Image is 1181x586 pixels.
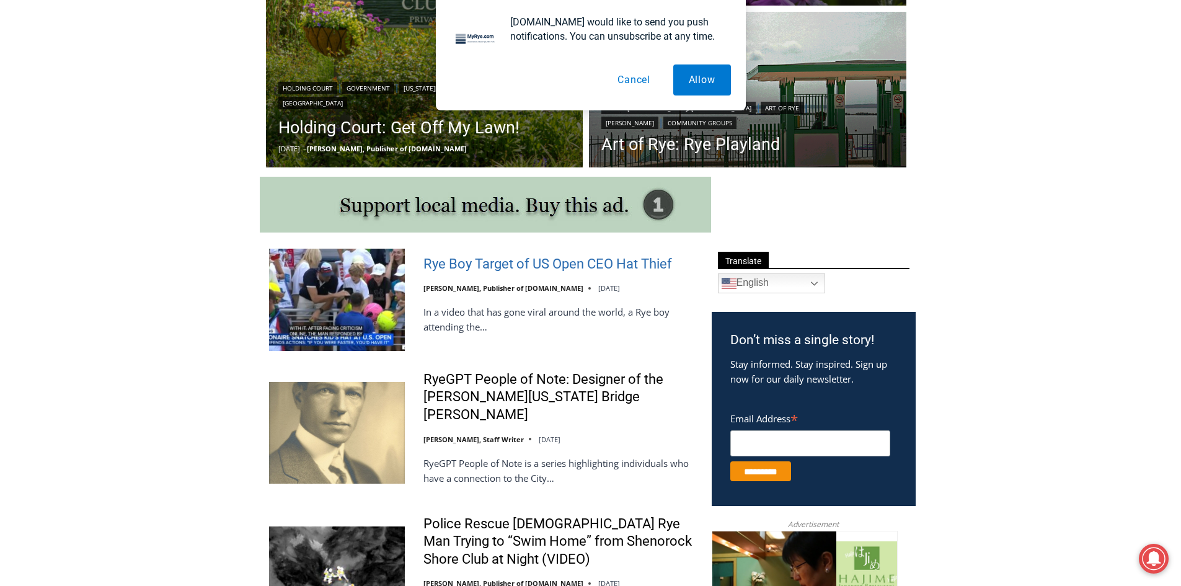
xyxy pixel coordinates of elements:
[722,276,736,291] img: en
[730,406,890,428] label: Email Address
[663,117,736,129] a: Community Groups
[128,78,182,148] div: Located at [STREET_ADDRESS][PERSON_NAME]
[368,4,448,56] a: Book [PERSON_NAME]'s Good Humor for Your Event
[269,249,405,350] img: Rye Boy Target of US Open CEO Hat Thief
[673,64,731,95] button: Allow
[278,144,300,153] time: [DATE]
[718,252,769,269] span: Translate
[423,283,583,293] a: [PERSON_NAME], Publisher of [DOMAIN_NAME]
[601,117,658,129] a: [PERSON_NAME]
[423,456,696,486] p: RyeGPT People of Note is a series highlighting individuals who have a connection to the City…
[539,435,560,444] time: [DATE]
[81,22,306,34] div: No Generators on Trucks so No Noise or Pollution
[260,177,711,233] img: support local media, buy this ad
[718,273,825,293] a: English
[500,15,731,43] div: [DOMAIN_NAME] would like to send you push notifications. You can unsubscribe at any time.
[1,125,125,154] a: Open Tues. - Sun. [PHONE_NUMBER]
[423,515,696,569] a: Police Rescue [DEMOGRAPHIC_DATA] Rye Man Trying to “Swim Home” from Shenorock Shore Club at Night...
[298,120,601,154] a: Intern @ [DOMAIN_NAME]
[601,135,894,154] a: Art of Rye: Rye Playland
[303,144,307,153] span: –
[4,128,122,175] span: Open Tues. - Sun. [PHONE_NUMBER]
[423,255,672,273] a: Rye Boy Target of US Open CEO Hat Thief
[602,64,666,95] button: Cancel
[307,144,467,153] a: [PERSON_NAME], Publisher of [DOMAIN_NAME]
[313,1,586,120] div: "I learned about the history of a place I’d honestly never considered even as a resident of [GEOG...
[598,283,620,293] time: [DATE]
[378,13,431,48] h4: Book [PERSON_NAME]'s Good Humor for Your Event
[324,123,575,151] span: Intern @ [DOMAIN_NAME]
[451,15,500,64] img: notification icon
[269,382,405,484] img: RyeGPT People of Note: Designer of the George Washington Bridge Othmar Ammann
[730,331,897,350] h3: Don’t miss a single story!
[730,357,897,386] p: Stay informed. Stay inspired. Sign up now for our daily newsletter.
[601,99,894,129] div: | | |
[423,371,696,424] a: RyeGPT People of Note: Designer of the [PERSON_NAME][US_STATE] Bridge [PERSON_NAME]
[423,304,696,334] p: In a video that has gone viral around the world, a Rye boy attending the…
[776,518,851,530] span: Advertisement
[423,435,524,444] a: [PERSON_NAME], Staff Writer
[278,115,571,140] a: Holding Court: Get Off My Lawn!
